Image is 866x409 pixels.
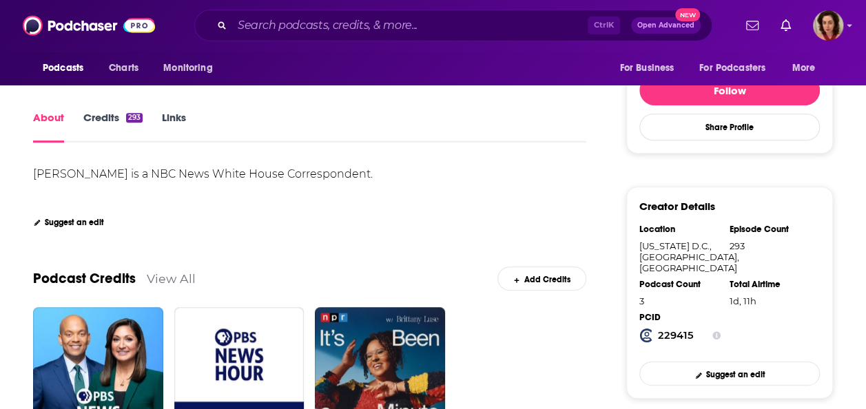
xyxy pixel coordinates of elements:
span: Ctrl K [588,17,620,34]
button: open menu [690,55,785,81]
img: User Profile [813,10,843,41]
div: [PERSON_NAME] is a NBC News White House Correspondent. [33,167,373,180]
button: open menu [154,55,230,81]
button: open menu [783,55,833,81]
div: 293 [126,113,143,123]
a: About [33,111,64,143]
button: Follow [639,75,820,105]
button: Show Info [712,328,721,342]
img: Podchaser Creator ID logo [639,328,653,342]
a: Suggest an edit [33,218,104,227]
div: PCID [639,312,721,323]
div: [US_STATE] D.C., [GEOGRAPHIC_DATA], [GEOGRAPHIC_DATA] [639,240,721,273]
span: For Business [619,59,674,78]
div: Location [639,224,721,235]
div: 293 [730,240,811,251]
div: Total Airtime [730,279,811,290]
a: Show notifications dropdown [775,14,796,37]
span: Logged in as hdrucker [813,10,843,41]
a: View All [147,271,196,286]
a: Add Credits [497,266,586,291]
a: Suggest an edit [639,361,820,386]
span: For Podcasters [699,59,765,78]
div: Podcast Count [639,279,721,290]
a: Podcast Credits [33,270,136,287]
input: Search podcasts, credits, & more... [232,14,588,36]
div: Search podcasts, credits, & more... [194,10,712,41]
div: Episode Count [730,224,811,235]
button: Share Profile [639,114,820,140]
span: Monitoring [163,59,212,78]
button: Open AdvancedNew [631,17,701,34]
a: Links [162,111,186,143]
a: Charts [100,55,147,81]
h3: Creator Details [639,200,715,213]
button: open menu [33,55,101,81]
button: open menu [610,55,691,81]
a: Credits293 [83,111,143,143]
button: Show profile menu [813,10,843,41]
span: Charts [109,59,138,78]
span: Podcasts [43,59,83,78]
a: Show notifications dropdown [741,14,764,37]
span: 35 hours, 33 minutes, 15 seconds [730,295,756,306]
img: Podchaser - Follow, Share and Rate Podcasts [23,12,155,39]
div: 3 [639,295,721,306]
strong: 229415 [658,329,694,342]
span: More [792,59,816,78]
span: Open Advanced [637,22,694,29]
span: New [675,8,700,21]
